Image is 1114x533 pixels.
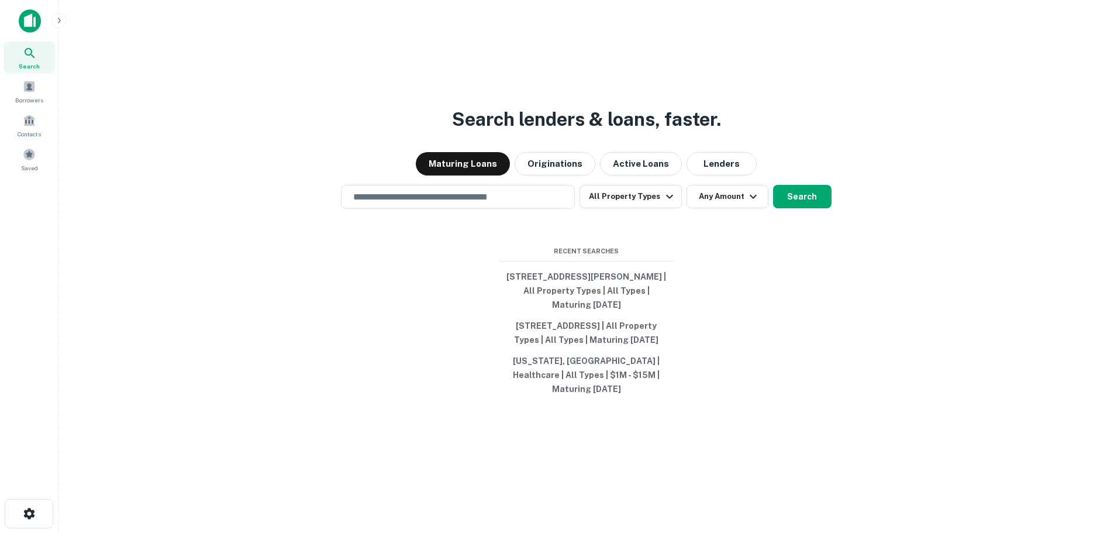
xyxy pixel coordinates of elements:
[416,152,510,176] button: Maturing Loans
[18,129,41,139] span: Contacts
[21,163,38,173] span: Saved
[19,9,41,33] img: capitalize-icon.png
[452,105,721,133] h3: Search lenders & loans, faster.
[19,61,40,71] span: Search
[600,152,682,176] button: Active Loans
[15,95,43,105] span: Borrowers
[4,75,55,107] a: Borrowers
[687,152,757,176] button: Lenders
[515,152,595,176] button: Originations
[499,266,674,315] button: [STREET_ADDRESS][PERSON_NAME] | All Property Types | All Types | Maturing [DATE]
[499,315,674,350] button: [STREET_ADDRESS] | All Property Types | All Types | Maturing [DATE]
[499,246,674,256] span: Recent Searches
[687,185,768,208] button: Any Amount
[499,350,674,400] button: [US_STATE], [GEOGRAPHIC_DATA] | Healthcare | All Types | $1M - $15M | Maturing [DATE]
[773,185,832,208] button: Search
[4,109,55,141] a: Contacts
[580,185,681,208] button: All Property Types
[4,143,55,175] a: Saved
[4,42,55,73] a: Search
